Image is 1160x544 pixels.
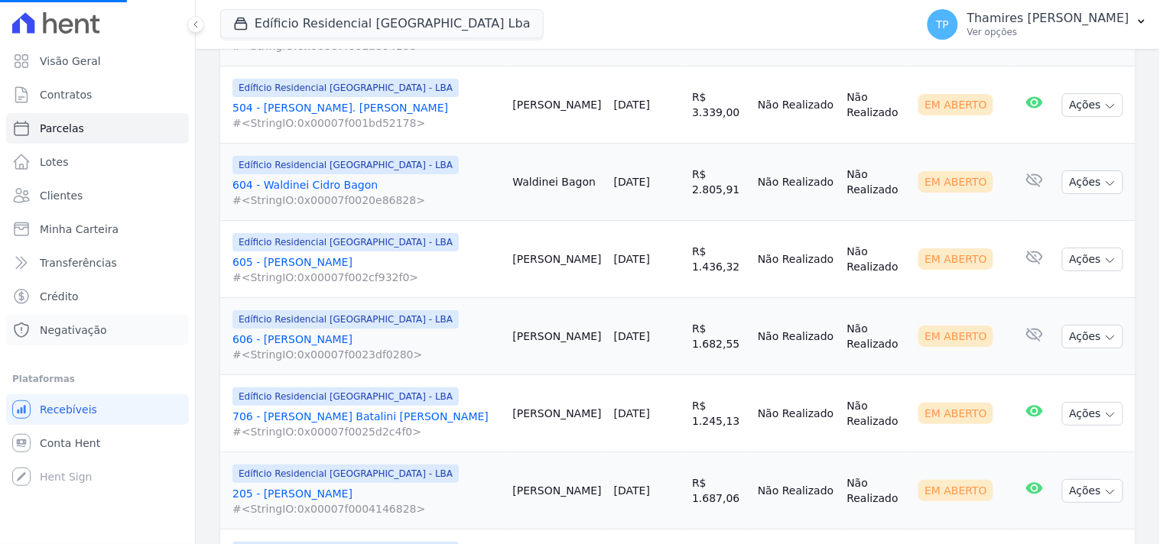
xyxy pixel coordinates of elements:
[752,452,841,529] td: Não Realizado
[40,222,119,237] span: Minha Carteira
[686,375,752,452] td: R$ 1.245,13
[841,375,913,452] td: Não Realizado
[918,94,993,115] div: Em Aberto
[40,322,107,338] span: Negativação
[614,253,650,265] a: [DATE]
[40,154,69,170] span: Lotes
[614,484,650,497] a: [DATE]
[6,248,189,278] a: Transferências
[686,66,752,144] td: R$ 3.339,00
[1062,170,1123,194] button: Ações
[232,79,459,97] span: Edíficio Residencial [GEOGRAPHIC_DATA] - LBA
[6,214,189,244] a: Minha Carteira
[507,452,608,529] td: [PERSON_NAME]
[841,452,913,529] td: Não Realizado
[220,9,544,38] button: Edíficio Residencial [GEOGRAPHIC_DATA] Lba
[841,221,913,298] td: Não Realizado
[6,428,189,458] a: Conta Hent
[507,298,608,375] td: [PERSON_NAME]
[6,113,189,144] a: Parcelas
[232,254,501,285] a: 605 - [PERSON_NAME]#<StringIO:0x00007f002cf932f0>
[232,156,459,174] span: Edíficio Residencial [GEOGRAPHIC_DATA] - LBA
[841,144,913,221] td: Não Realizado
[6,79,189,110] a: Contratos
[686,298,752,375] td: R$ 1.682,55
[841,66,913,144] td: Não Realizado
[40,188,83,203] span: Clientes
[232,177,501,208] a: 604 - Waldinei Cidro Bagon#<StringIO:0x00007f0020e86828>
[232,100,501,131] a: 504 - [PERSON_NAME]. [PERSON_NAME]#<StringIO:0x00007f001bd52178>
[507,375,608,452] td: [PERSON_NAME]
[507,221,608,298] td: [PERSON_NAME]
[232,409,501,439] a: 706 - [PERSON_NAME] Batalini [PERSON_NAME]#<StringIO:0x00007f0025d2c4f0>
[232,347,501,362] span: #<StringIO:0x00007f0023df0280>
[752,221,841,298] td: Não Realizado
[841,298,913,375] td: Não Realizado
[918,248,993,270] div: Em Aberto
[40,402,97,417] span: Recebíveis
[40,121,84,136] span: Parcelas
[918,325,993,347] div: Em Aberto
[1062,93,1123,117] button: Ações
[6,394,189,425] a: Recebíveis
[6,46,189,76] a: Visão Geral
[6,315,189,345] a: Negativação
[232,486,501,516] a: 205 - [PERSON_NAME]#<StringIO:0x00007f0004146828>
[752,66,841,144] td: Não Realizado
[918,171,993,193] div: Em Aberto
[1062,248,1123,271] button: Ações
[40,53,101,69] span: Visão Geral
[12,370,183,388] div: Plataformas
[967,11,1129,26] p: Thamires [PERSON_NAME]
[918,480,993,501] div: Em Aberto
[614,99,650,111] a: [DATE]
[936,19,949,30] span: TP
[232,233,459,251] span: Edíficio Residencial [GEOGRAPHIC_DATA] - LBA
[918,403,993,424] div: Em Aberto
[686,221,752,298] td: R$ 1.436,32
[614,330,650,342] a: [DATE]
[232,387,459,406] span: Edíficio Residencial [GEOGRAPHIC_DATA] - LBA
[40,289,79,304] span: Crédito
[40,87,92,102] span: Contratos
[232,424,501,439] span: #<StringIO:0x00007f0025d2c4f0>
[614,176,650,188] a: [DATE]
[232,193,501,208] span: #<StringIO:0x00007f0020e86828>
[686,452,752,529] td: R$ 1.687,06
[6,180,189,211] a: Clientes
[1062,479,1123,503] button: Ações
[1062,325,1123,348] button: Ações
[507,66,608,144] td: [PERSON_NAME]
[40,436,100,451] span: Conta Hent
[6,281,189,312] a: Crédito
[232,501,501,516] span: #<StringIO:0x00007f0004146828>
[1062,402,1123,426] button: Ações
[40,255,117,270] span: Transferências
[232,115,501,131] span: #<StringIO:0x00007f001bd52178>
[752,375,841,452] td: Não Realizado
[686,144,752,221] td: R$ 2.805,91
[232,465,459,483] span: Edíficio Residencial [GEOGRAPHIC_DATA] - LBA
[232,270,501,285] span: #<StringIO:0x00007f002cf932f0>
[232,332,501,362] a: 606 - [PERSON_NAME]#<StringIO:0x00007f0023df0280>
[614,407,650,419] a: [DATE]
[752,144,841,221] td: Não Realizado
[752,298,841,375] td: Não Realizado
[507,144,608,221] td: Waldinei Bagon
[232,310,459,329] span: Edíficio Residencial [GEOGRAPHIC_DATA] - LBA
[967,26,1129,38] p: Ver opções
[6,147,189,177] a: Lotes
[915,3,1160,46] button: TP Thamires [PERSON_NAME] Ver opções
